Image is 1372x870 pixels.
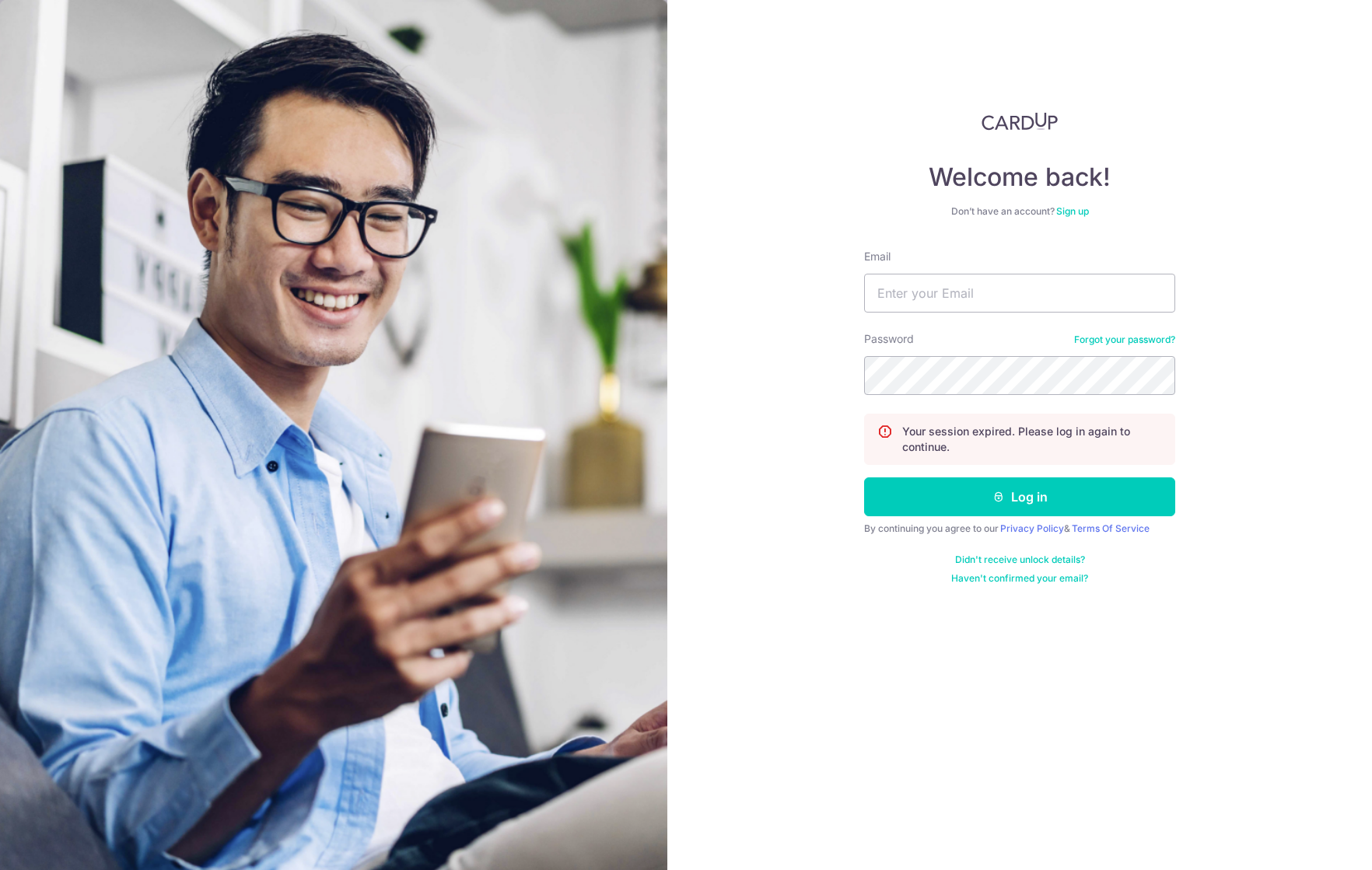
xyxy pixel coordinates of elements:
[982,112,1058,131] img: CardUp Logo
[902,424,1162,455] p: Your session expired. Please log in again to continue.
[864,249,891,264] label: Email
[1000,522,1064,534] a: Privacy Policy
[864,477,1175,516] button: Log in
[864,274,1175,313] input: Enter your Email
[955,554,1085,566] a: Didn't receive unlock details?
[864,522,1175,535] div: By continuing you agree to our &
[1072,522,1150,534] a: Terms Of Service
[864,331,914,347] label: Password
[951,572,1088,585] a: Haven't confirmed your email?
[864,205,1175,218] div: Don’t have an account?
[1074,334,1175,346] a: Forgot your password?
[1056,205,1089,217] a: Sign up
[864,162,1175,193] h4: Welcome back!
